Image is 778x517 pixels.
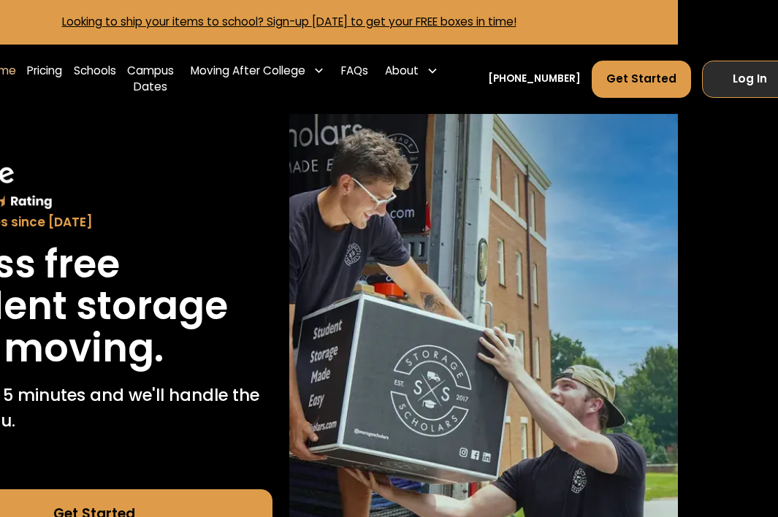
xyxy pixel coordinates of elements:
[62,14,516,29] a: Looking to ship your items to school? Sign-up [DATE] to get your FREE boxes in time!
[74,51,116,107] a: Schools
[385,63,419,80] div: About
[379,51,443,90] div: About
[127,51,174,107] a: Campus Dates
[185,51,330,90] div: Moving After College
[488,72,581,86] a: [PHONE_NUMBER]
[191,63,305,80] div: Moving After College
[341,51,368,107] a: FAQs
[27,51,62,107] a: Pricing
[592,61,691,98] a: Get Started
